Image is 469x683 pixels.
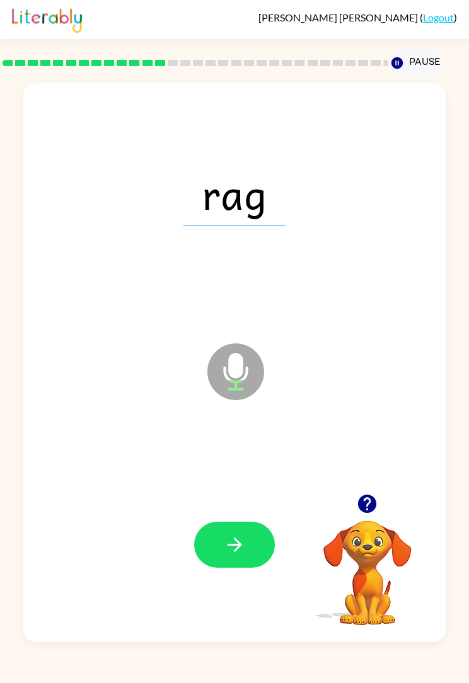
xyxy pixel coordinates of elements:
[258,11,420,23] span: [PERSON_NAME] [PERSON_NAME]
[388,49,446,77] button: Pause
[304,501,431,627] video: Your browser must support playing .mp4 files to use Literably. Please try using another browser.
[258,11,457,23] div: ( )
[12,5,82,33] img: Literably
[423,11,454,23] a: Logout
[183,161,286,226] span: rag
